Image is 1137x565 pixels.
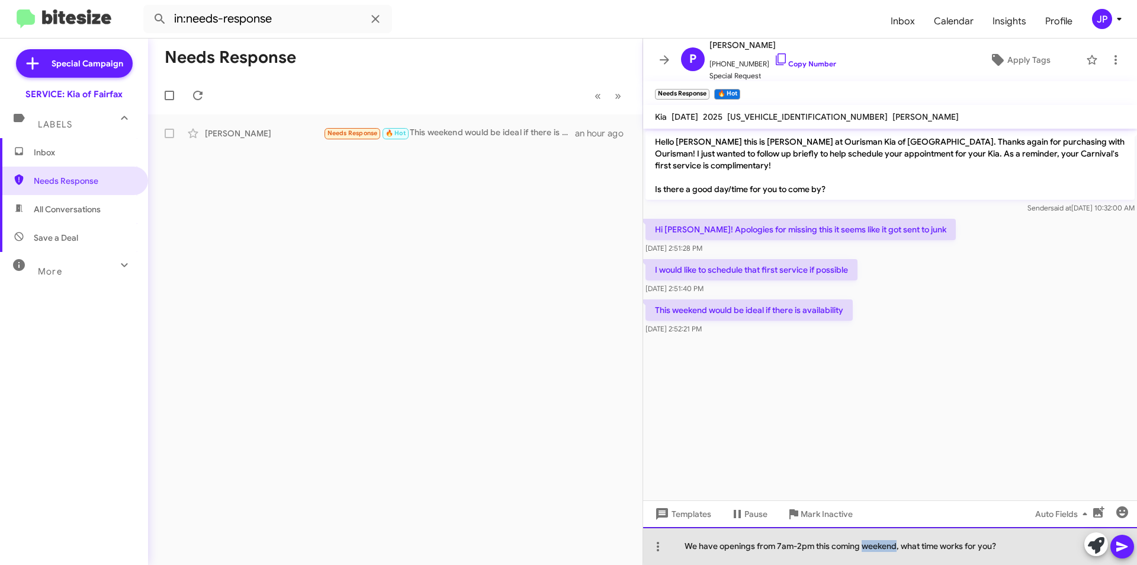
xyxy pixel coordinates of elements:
[645,131,1135,200] p: Hello [PERSON_NAME] this is [PERSON_NAME] at Ourisman Kia of [GEOGRAPHIC_DATA]. Thanks again for ...
[588,84,628,108] nav: Page navigation example
[643,503,721,525] button: Templates
[655,89,709,100] small: Needs Response
[774,59,836,68] a: Copy Number
[645,219,956,240] p: Hi [PERSON_NAME]! Apologies for missing this it seems like it got sent to junk
[595,88,601,103] span: «
[645,324,702,333] span: [DATE] 2:52:21 PM
[924,4,983,39] a: Calendar
[34,146,134,158] span: Inbox
[165,48,296,67] h1: Needs Response
[645,259,857,280] p: I would like to schedule that first service if possible
[645,299,853,321] p: This weekend would be ideal if there is availability
[645,284,704,293] span: [DATE] 2:51:40 PM
[1051,203,1071,212] span: said at
[34,203,101,215] span: All Conversations
[655,111,667,122] span: Kia
[323,126,575,140] div: This weekend would be ideal if there is availability
[645,244,702,253] span: [DATE] 2:51:28 PM
[143,5,392,33] input: Search
[386,129,406,137] span: 🔥 Hot
[653,503,711,525] span: Templates
[52,58,123,69] span: Special Campaign
[714,89,740,100] small: 🔥 Hot
[608,84,628,108] button: Next
[16,49,133,78] a: Special Campaign
[881,4,924,39] a: Inbox
[38,119,72,130] span: Labels
[1035,503,1092,525] span: Auto Fields
[34,232,78,244] span: Save a Deal
[709,38,836,52] span: [PERSON_NAME]
[983,4,1036,39] a: Insights
[1026,503,1101,525] button: Auto Fields
[587,84,608,108] button: Previous
[672,111,698,122] span: [DATE]
[1082,9,1124,29] button: JP
[25,88,123,100] div: SERVICE: Kia of Fairfax
[801,503,853,525] span: Mark Inactive
[1027,203,1135,212] span: Sender [DATE] 10:32:00 AM
[38,266,62,277] span: More
[892,111,959,122] span: [PERSON_NAME]
[1092,9,1112,29] div: JP
[689,50,696,69] span: P
[703,111,722,122] span: 2025
[744,503,767,525] span: Pause
[721,503,777,525] button: Pause
[615,88,621,103] span: »
[327,129,378,137] span: Needs Response
[959,49,1080,71] button: Apply Tags
[643,527,1137,565] div: We have openings from 7am-2pm this coming weekend, what time works for you?
[1036,4,1082,39] a: Profile
[575,127,633,139] div: an hour ago
[727,111,888,122] span: [US_VEHICLE_IDENTIFICATION_NUMBER]
[205,127,323,139] div: [PERSON_NAME]
[709,52,836,70] span: [PHONE_NUMBER]
[777,503,862,525] button: Mark Inactive
[709,70,836,82] span: Special Request
[1007,49,1051,71] span: Apply Tags
[34,175,134,187] span: Needs Response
